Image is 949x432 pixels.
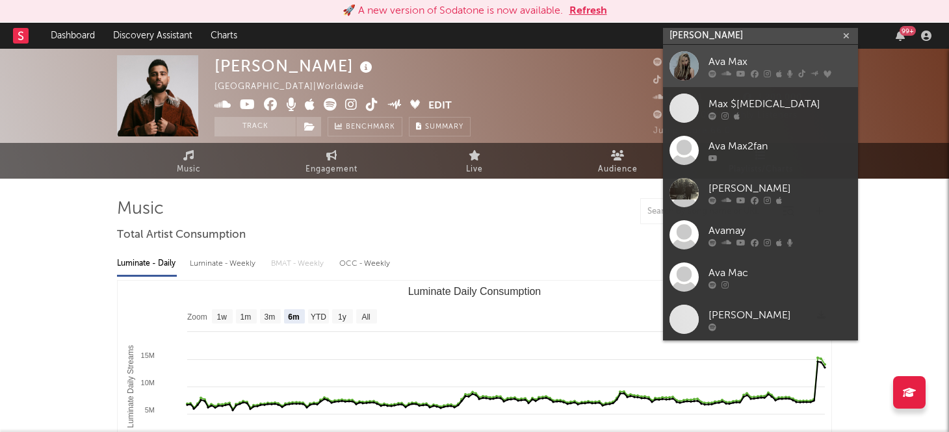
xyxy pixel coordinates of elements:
[328,117,402,136] a: Benchmark
[708,307,851,323] div: [PERSON_NAME]
[708,54,851,70] div: Ava Max
[343,3,563,19] div: 🚀 A new version of Sodatone is now available.
[403,143,546,179] a: Live
[190,253,258,275] div: Luminate - Weekly
[141,379,155,387] text: 10M
[338,312,346,322] text: 1y
[305,162,357,177] span: Engagement
[177,162,201,177] span: Music
[708,223,851,238] div: Avamay
[117,227,246,243] span: Total Artist Consumption
[425,123,463,131] span: Summary
[409,117,471,136] button: Summary
[653,111,798,120] span: 16,467,069 Monthly Listeners
[339,253,391,275] div: OCC - Weekly
[663,298,858,340] a: [PERSON_NAME]
[896,31,905,41] button: 99+
[663,172,858,214] a: [PERSON_NAME]
[641,207,778,217] input: Search by song name or URL
[104,23,201,49] a: Discovery Assistant
[598,162,638,177] span: Audience
[42,23,104,49] a: Dashboard
[187,312,207,322] text: Zoom
[708,96,851,112] div: Max $[MEDICAL_DATA]
[708,138,851,154] div: Ava Max2fan
[900,26,916,36] div: 99 +
[117,253,177,275] div: Luminate - Daily
[288,312,299,322] text: 6m
[653,76,705,84] span: 550,600
[141,351,155,359] text: 15M
[663,45,858,87] a: Ava Max
[217,312,227,322] text: 1w
[569,3,607,19] button: Refresh
[546,143,689,179] a: Audience
[466,162,483,177] span: Live
[663,256,858,298] a: Ava Mac
[117,143,260,179] a: Music
[653,94,703,102] span: 144,541
[708,265,851,281] div: Ava Mac
[408,286,541,297] text: Luminate Daily Consumption
[653,58,718,67] span: 20,588,784
[663,87,858,129] a: Max $[MEDICAL_DATA]
[653,127,731,135] span: Jump Score: 66.0
[214,117,296,136] button: Track
[214,55,376,77] div: [PERSON_NAME]
[214,79,379,95] div: [GEOGRAPHIC_DATA] | Worldwide
[663,129,858,172] a: Ava Max2fan
[201,23,246,49] a: Charts
[145,406,155,414] text: 5M
[663,214,858,256] a: Avamay
[260,143,403,179] a: Engagement
[126,345,135,427] text: Luminate Daily Streams
[265,312,276,322] text: 3m
[240,312,252,322] text: 1m
[663,28,858,44] input: Search for artists
[311,312,326,322] text: YTD
[346,120,395,135] span: Benchmark
[361,312,370,322] text: All
[708,181,851,196] div: [PERSON_NAME]
[428,98,452,114] button: Edit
